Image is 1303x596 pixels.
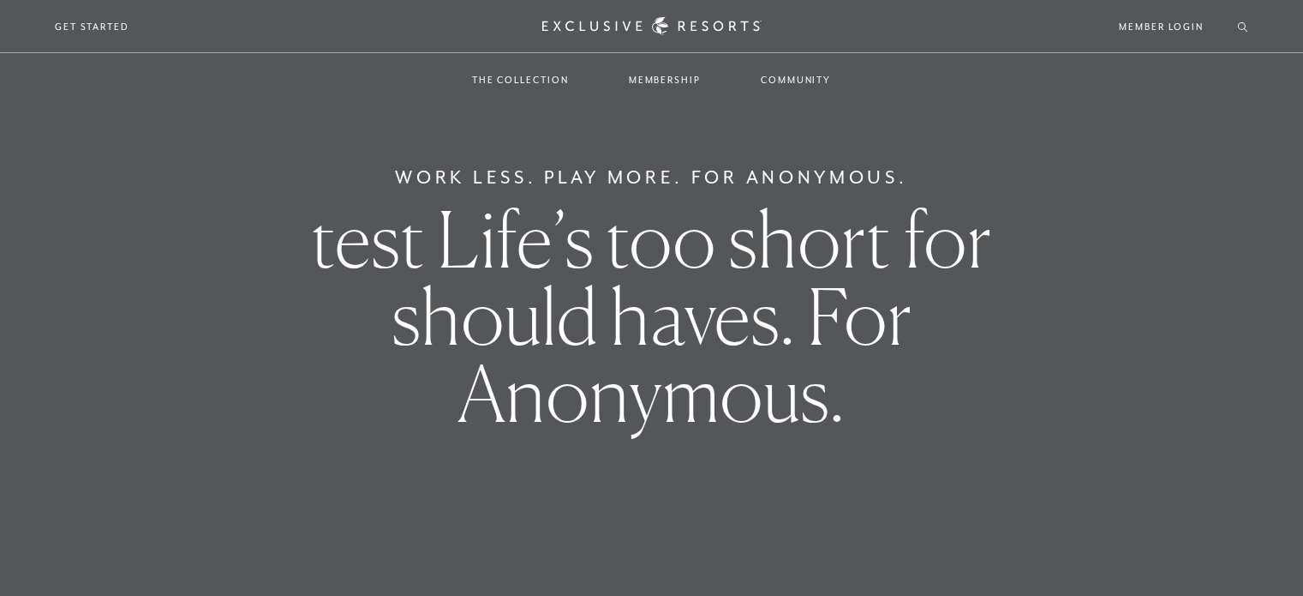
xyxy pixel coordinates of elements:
[55,19,129,34] a: Get Started
[744,55,848,105] a: Community
[1119,19,1204,34] a: Member Login
[228,201,1075,432] h1: test Life’s too short for should haves. For Anonymous.
[395,164,907,191] h6: Work less. Play More. For Anonymous.
[612,55,718,105] a: Membership
[455,55,586,105] a: The Collection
